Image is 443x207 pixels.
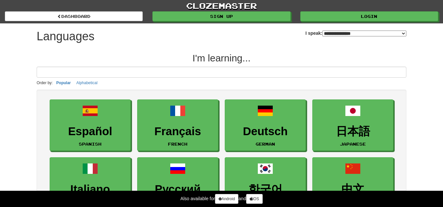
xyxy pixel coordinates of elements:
h3: 日本語 [316,125,390,138]
button: Popular [54,79,73,86]
label: I speak: [305,30,406,36]
h3: Italiano [53,183,127,196]
a: DeutschGerman [225,99,306,151]
button: Alphabetical [74,79,99,86]
h3: 中文 [316,183,390,196]
a: FrançaisFrench [137,99,218,151]
a: Sign up [152,11,290,21]
h2: I'm learning... [37,53,406,63]
h3: Français [141,125,215,138]
h3: Русский [141,183,215,196]
a: dashboard [5,11,143,21]
small: Spanish [79,142,102,146]
select: I speak: [322,31,406,36]
h3: Español [53,125,127,138]
small: French [168,142,187,146]
a: Android [215,194,238,204]
small: Japanese [340,142,366,146]
a: iOS [246,194,263,204]
h3: Deutsch [228,125,302,138]
small: Order by: [37,81,53,85]
small: German [256,142,275,146]
h3: 한국어 [228,183,302,196]
h1: Languages [37,30,94,43]
a: 日本語Japanese [312,99,393,151]
a: EspañolSpanish [50,99,131,151]
a: Login [300,11,438,21]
